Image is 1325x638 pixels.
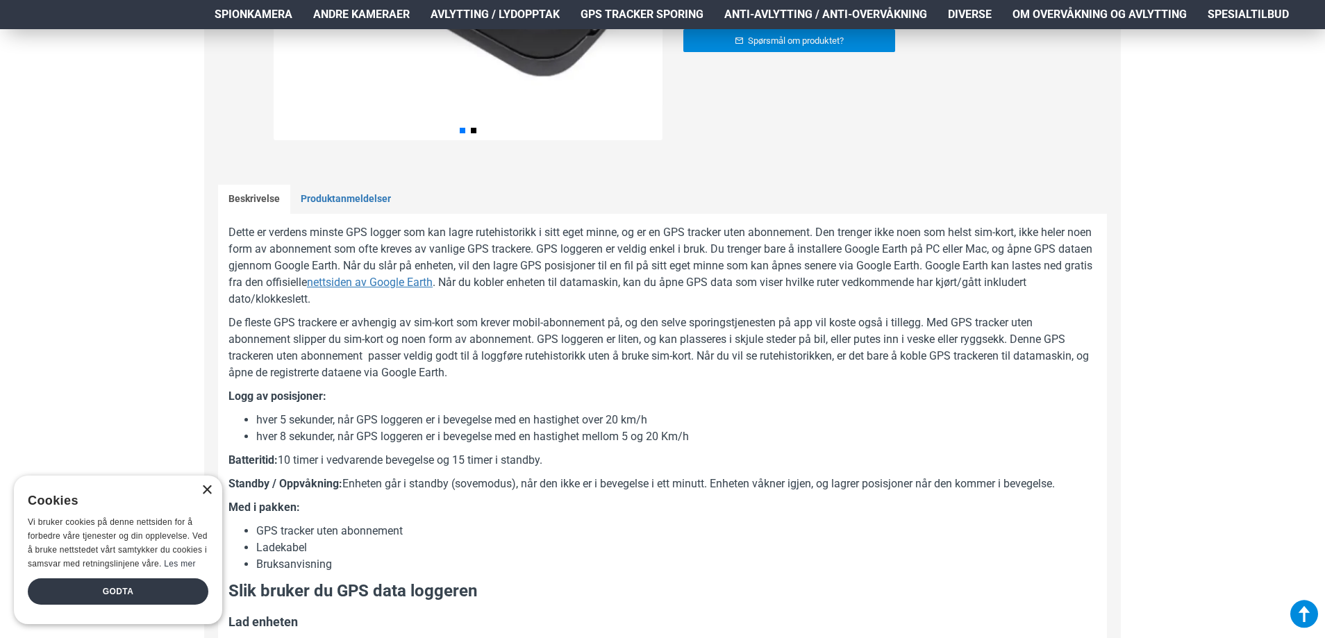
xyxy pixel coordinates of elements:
[228,389,326,403] b: Logg av posisjoner:
[313,6,410,23] span: Andre kameraer
[228,477,342,490] b: Standby / Oppvåkning:
[1012,6,1187,23] span: Om overvåkning og avlytting
[581,6,703,23] span: GPS Tracker Sporing
[256,556,1097,573] li: Bruksanvisning
[1208,6,1289,23] span: Spesialtilbud
[290,185,401,214] a: Produktanmeldelser
[256,428,1097,445] li: hver 8 sekunder, når GPS loggeren er i bevegelse med en hastighet mellom 5 og 20 Km/h
[215,6,292,23] span: Spionkamera
[28,486,199,516] div: Cookies
[307,276,433,289] u: nettsiden av Google Earth
[256,412,1097,428] li: hver 5 sekunder, når GPS loggeren er i bevegelse med en hastighet over 20 km/h
[228,453,278,467] b: Batteritid:
[683,29,895,52] a: Spørsmål om produktet?
[724,6,927,23] span: Anti-avlytting / Anti-overvåkning
[460,128,465,133] span: Go to slide 1
[201,485,212,496] div: Close
[256,523,1097,539] li: GPS tracker uten abonnement
[948,6,992,23] span: Diverse
[228,224,1097,308] p: Dette er verdens minste GPS logger som kan lagre rutehistorikk i sitt eget minne, og er en GPS tr...
[228,613,1097,630] h4: Lad enheten
[228,476,1097,492] p: Enheten går i standby (sovemodus), når den ikke er i bevegelse i ett minutt. Enheten våkner igjen...
[228,501,300,514] b: Med i pakken:
[228,452,1097,469] p: 10 timer i vedvarende bevegelse og 15 timer i standby.
[431,6,560,23] span: Avlytting / Lydopptak
[471,128,476,133] span: Go to slide 2
[164,559,195,569] a: Les mer, opens a new window
[28,517,208,568] span: Vi bruker cookies på denne nettsiden for å forbedre våre tjenester og din opplevelse. Ved å bruke...
[256,539,1097,556] li: Ladekabel
[28,578,208,605] div: Godta
[307,274,433,291] a: nettsiden av Google Earth
[228,314,1097,381] p: De fleste GPS trackere er avhengig av sim-kort som krever mobil-abonnement på, og den selve spori...
[228,580,1097,603] h3: Slik bruker du GPS data loggeren
[218,185,290,214] a: Beskrivelse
